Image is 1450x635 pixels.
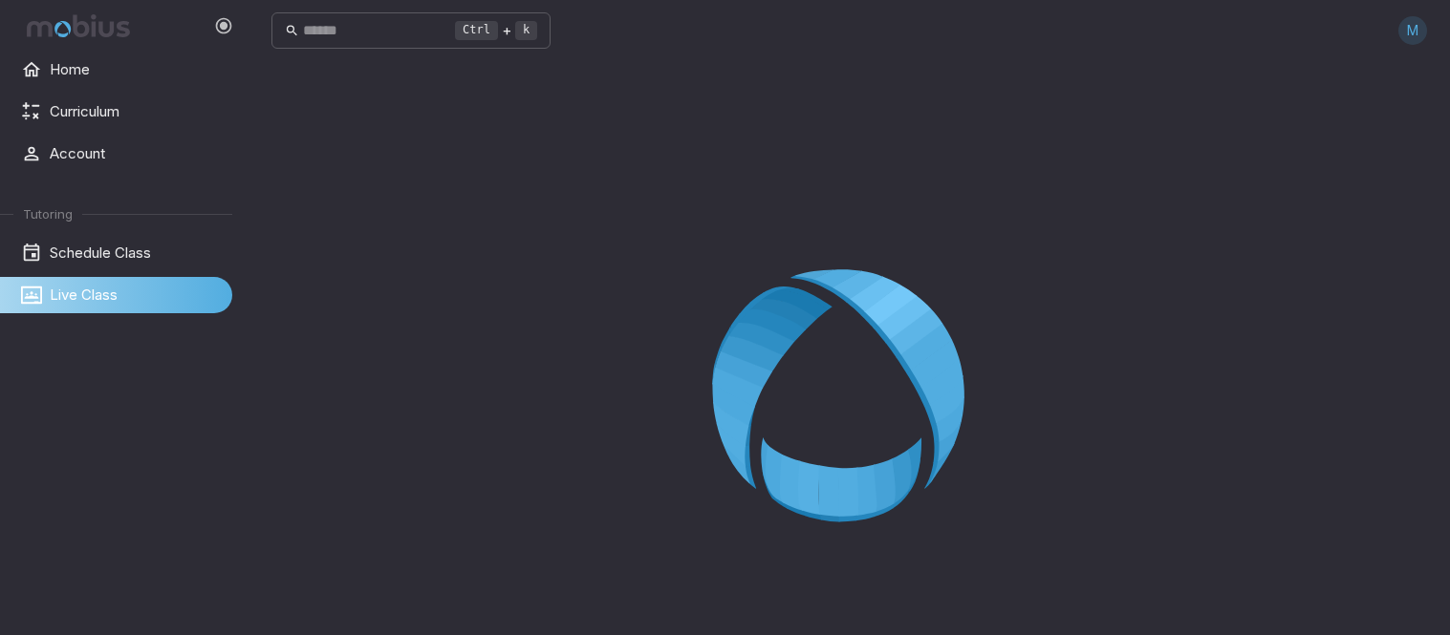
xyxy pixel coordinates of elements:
[455,21,498,40] kbd: Ctrl
[1398,16,1427,45] div: M
[23,205,73,222] span: Tutoring
[50,243,219,264] span: Schedule Class
[50,143,219,164] span: Account
[50,285,219,306] span: Live Class
[455,19,537,42] div: +
[50,101,219,122] span: Curriculum
[515,21,537,40] kbd: k
[50,59,219,80] span: Home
